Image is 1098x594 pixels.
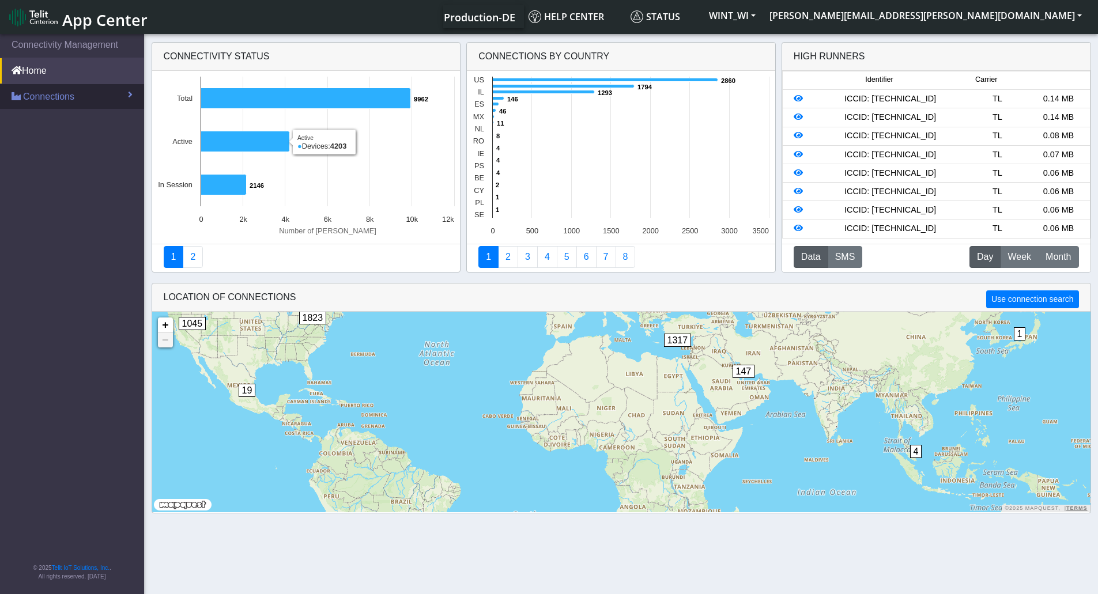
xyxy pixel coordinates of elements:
[910,445,922,458] span: 4
[496,206,499,213] text: 1
[1028,149,1089,161] div: 0.07 MB
[794,246,828,268] button: Data
[478,246,764,268] nav: Summary paging
[498,246,518,268] a: Carrier
[474,75,484,84] text: US
[721,77,735,84] text: 2860
[172,137,193,146] text: Active
[598,89,612,96] text: 1293
[496,157,500,164] text: 4
[814,93,967,105] div: ICCID: [TECHNICAL_ID]
[9,8,58,27] img: logo-telit-cinterion-gw-new.png
[975,74,997,85] span: Carrier
[564,226,580,235] text: 1000
[474,161,484,170] text: PS
[631,10,680,23] span: Status
[977,250,993,264] span: Day
[279,226,376,235] text: Number of [PERSON_NAME]
[239,384,256,397] span: 19
[9,5,146,29] a: App Center
[529,10,604,23] span: Help center
[626,5,702,28] a: Status
[967,111,1028,124] div: TL
[467,43,775,71] div: Connections By Country
[406,215,418,224] text: 10k
[702,5,763,26] button: WINT_WI
[967,222,1028,235] div: TL
[179,317,206,330] span: 1045
[496,133,500,139] text: 8
[250,182,264,189] text: 2146
[158,180,193,189] text: In Session
[152,283,1091,312] div: LOCATION OF CONNECTIONS
[323,215,331,224] text: 6k
[478,88,484,96] text: IL
[596,246,616,268] a: Zero Session
[631,10,643,23] img: status.svg
[763,5,1089,26] button: [PERSON_NAME][EMAIL_ADDRESS][PERSON_NAME][DOMAIN_NAME]
[969,246,1001,268] button: Day
[293,139,307,146] text: 4203
[529,10,541,23] img: knowledge.svg
[1028,186,1089,198] div: 0.06 MB
[518,246,538,268] a: Usage per Country
[967,167,1028,180] div: TL
[1038,246,1078,268] button: Month
[496,194,499,200] text: 1
[1014,327,1026,340] span: 1
[158,332,173,347] a: Zoom out
[814,149,967,161] div: ICCID: [TECHNICAL_ID]
[1028,93,1089,105] div: 0.14 MB
[491,226,495,235] text: 0
[152,43,461,71] div: Connectivity status
[664,334,692,347] span: 1317
[967,186,1028,198] div: TL
[164,246,184,268] a: Connectivity status
[507,96,518,103] text: 146
[52,565,110,571] a: Telit IoT Solutions, Inc.
[557,246,577,268] a: Usage by Carrier
[643,226,659,235] text: 2000
[199,215,203,224] text: 0
[794,50,865,63] div: High Runners
[442,215,454,224] text: 12k
[176,94,192,103] text: Total
[1028,111,1089,124] div: 0.14 MB
[496,181,499,188] text: 2
[477,149,484,158] text: IE
[239,215,247,224] text: 2k
[865,74,893,85] span: Identifier
[603,226,619,235] text: 1500
[299,311,327,324] span: 1823
[1028,204,1089,217] div: 0.06 MB
[1066,505,1088,511] a: Terms
[478,246,499,268] a: Connections By Country
[365,215,373,224] text: 8k
[183,246,203,268] a: Deployment status
[1028,130,1089,142] div: 0.08 MB
[474,173,484,182] text: BE
[967,149,1028,161] div: TL
[1008,250,1031,264] span: Week
[1002,505,1090,512] div: ©2025 MapQuest, |
[281,215,289,224] text: 4k
[524,5,626,28] a: Help center
[753,226,769,235] text: 3500
[967,130,1028,142] div: TL
[473,112,485,121] text: MX
[733,365,755,378] span: 147
[537,246,557,268] a: Connections By Carrier
[637,84,652,90] text: 1794
[496,169,500,176] text: 4
[474,186,484,195] text: CY
[814,222,967,235] div: ICCID: [TECHNICAL_ID]
[474,210,484,219] text: SE
[23,90,74,104] span: Connections
[62,9,148,31] span: App Center
[443,5,515,28] a: Your current platform instance
[1000,246,1039,268] button: Week
[828,246,863,268] button: SMS
[967,93,1028,105] div: TL
[576,246,597,268] a: 14 Days Trend
[164,246,449,268] nav: Summary paging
